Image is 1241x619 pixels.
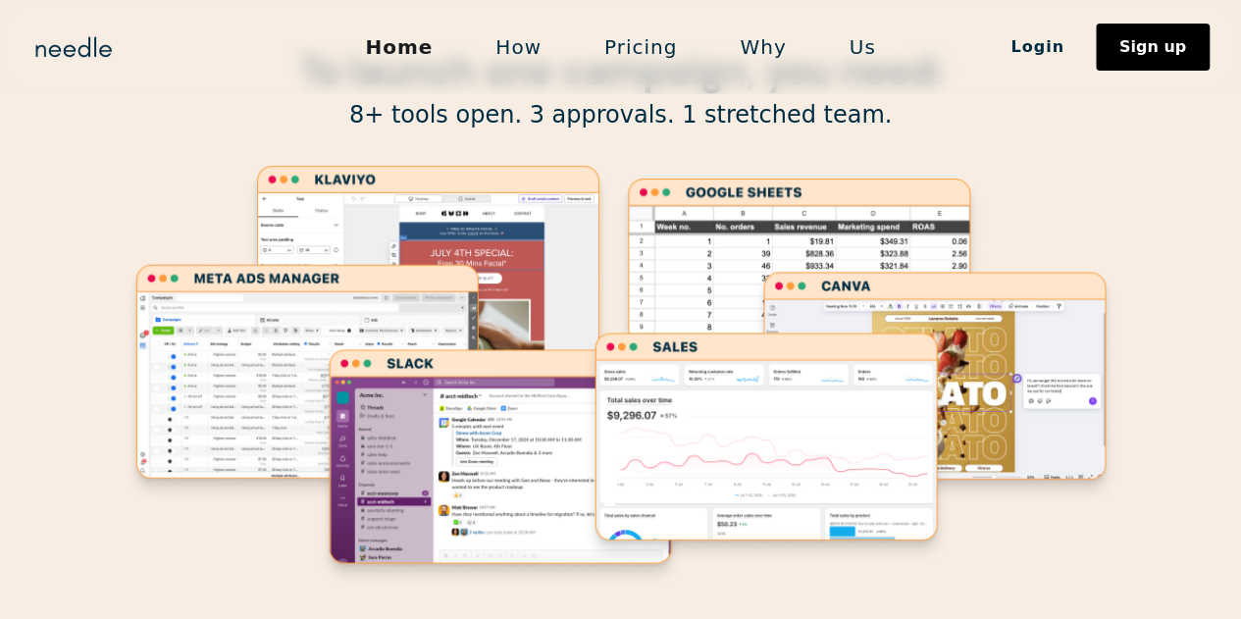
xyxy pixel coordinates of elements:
[979,30,1096,64] a: Login
[334,26,464,68] a: Home
[573,26,708,68] a: Pricing
[464,26,573,68] a: How
[1119,39,1186,55] div: Sign up
[818,26,907,68] a: Us
[121,100,1121,130] p: 8+ tools open. 3 approvals. 1 stretched team.
[708,26,817,68] a: Why
[1096,24,1210,71] a: Sign up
